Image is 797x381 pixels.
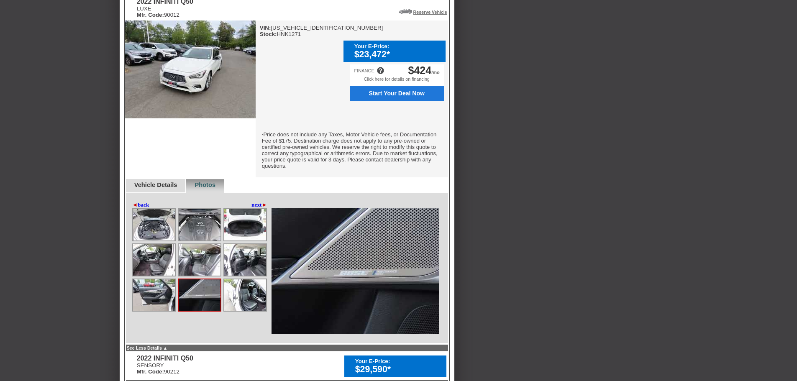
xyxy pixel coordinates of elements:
[413,10,447,15] a: Reserve Vehicle
[251,202,267,208] a: next►
[195,182,215,188] a: Photos
[350,77,444,86] div: Click here for details on financing
[137,362,193,375] div: SENSORY 90212
[224,279,266,311] img: Image.aspx
[260,31,277,37] b: Stock:
[179,209,220,240] img: Image.aspx
[133,279,175,311] img: Image.aspx
[272,208,439,334] img: Image.aspx
[354,43,441,49] div: Your E-Price:
[179,279,220,311] img: Image.aspx
[133,244,175,276] img: Image.aspx
[408,64,440,77] div: /mo
[354,68,374,73] div: FINANCE
[125,20,256,118] img: 2022 INFINITI Q50
[137,368,164,375] b: Mfr. Code:
[132,202,149,208] a: ◄back
[137,12,164,18] b: Mfr. Code:
[134,182,177,188] a: Vehicle Details
[224,209,266,240] img: Image.aspx
[127,345,168,350] a: See Less Details ▲
[179,244,220,276] img: Image.aspx
[260,25,271,31] b: VIN:
[137,5,193,18] div: LUXE 90012
[132,202,138,208] span: ◄
[262,202,267,208] span: ►
[260,25,383,37] div: [US_VEHICLE_IDENTIFICATION_NUMBER] HNK1271
[354,49,441,60] div: $23,472*
[262,131,438,169] font: Price does not include any Taxes, Motor Vehicle fees, or Documentation Fee of $175. Destination c...
[137,355,193,362] div: 2022 INFINITI Q50
[133,209,175,240] img: Image.aspx
[354,90,439,97] span: Start Your Deal Now
[408,64,432,76] span: $424
[224,244,266,276] img: Image.aspx
[355,358,442,364] div: Your E-Price:
[355,364,442,375] div: $29,590*
[399,9,412,14] img: Icon_ReserveVehicleCar.png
